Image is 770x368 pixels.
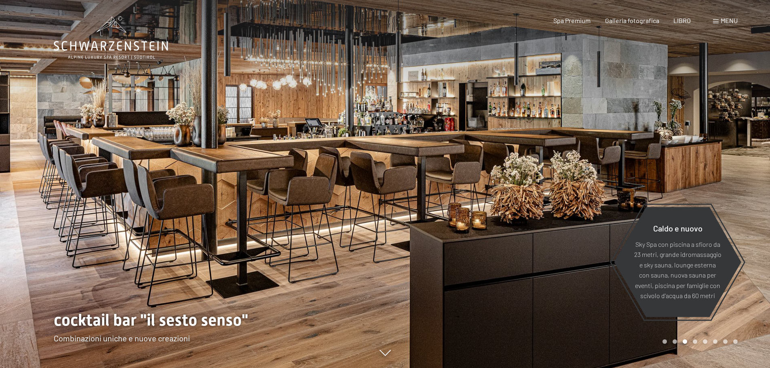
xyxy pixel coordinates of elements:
[662,339,667,344] div: Carousel Page 1
[683,339,687,344] div: Carousel Page 3 (Current Slide)
[723,339,728,344] div: Carosello Pagina 7
[614,206,742,318] a: Caldo e nuovo Sky Spa con piscina a sfioro da 23 metri, grande idromassaggio e sky sauna, lounge ...
[703,339,707,344] div: Pagina 5 della giostra
[693,339,697,344] div: Pagina 4 del carosello
[713,339,717,344] div: Pagina 6 della giostra
[653,223,702,233] font: Caldo e nuovo
[660,339,738,344] div: Paginazione carosello
[673,17,691,24] a: LIBRO
[634,240,721,299] font: Sky Spa con piscina a sfioro da 23 metri, grande idromassaggio e sky sauna, lounge esterna con sa...
[553,17,591,24] a: Spa Premium
[673,339,677,344] div: Carousel Page 2
[605,17,659,24] a: Galleria fotografica
[733,339,738,344] div: Pagina 8 della giostra
[721,17,738,24] font: menu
